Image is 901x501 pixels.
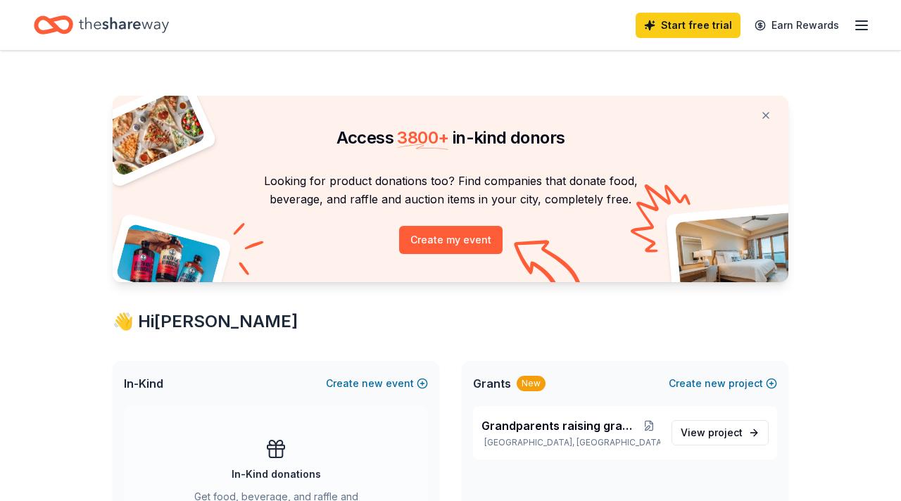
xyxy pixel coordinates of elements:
[514,240,584,293] img: Curvy arrow
[97,87,207,177] img: Pizza
[473,375,511,392] span: Grants
[681,424,743,441] span: View
[399,226,503,254] button: Create my event
[130,172,771,209] p: Looking for product donations too? Find companies that donate food, beverage, and raffle and auct...
[746,13,848,38] a: Earn Rewards
[708,426,743,438] span: project
[705,375,726,392] span: new
[481,417,638,434] span: Grandparents raising grandchildren
[34,8,169,42] a: Home
[124,375,163,392] span: In-Kind
[397,127,448,148] span: 3800 +
[672,420,769,445] a: View project
[481,437,660,448] p: [GEOGRAPHIC_DATA], [GEOGRAPHIC_DATA]
[517,376,546,391] div: New
[232,466,321,483] div: In-Kind donations
[362,375,383,392] span: new
[326,375,428,392] button: Createnewevent
[336,127,565,148] span: Access in-kind donors
[113,310,788,333] div: 👋 Hi [PERSON_NAME]
[636,13,741,38] a: Start free trial
[669,375,777,392] button: Createnewproject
